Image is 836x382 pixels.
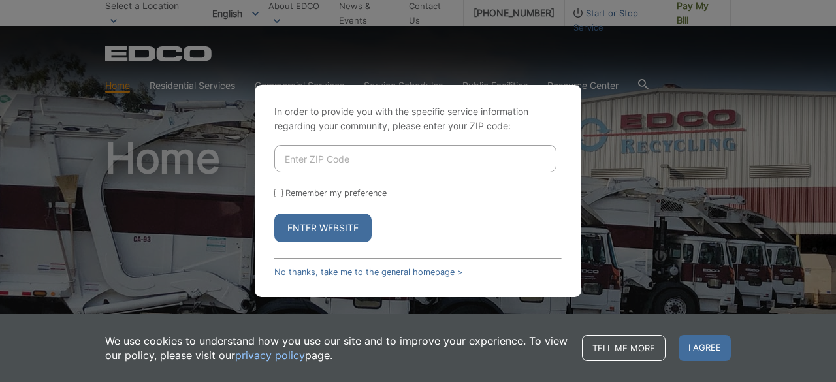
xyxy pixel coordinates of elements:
[274,104,562,133] p: In order to provide you with the specific service information regarding your community, please en...
[105,334,569,362] p: We use cookies to understand how you use our site and to improve your experience. To view our pol...
[582,335,666,361] a: Tell me more
[235,348,305,362] a: privacy policy
[285,188,387,198] label: Remember my preference
[274,267,462,277] a: No thanks, take me to the general homepage >
[274,145,556,172] input: Enter ZIP Code
[679,335,731,361] span: I agree
[274,214,372,242] button: Enter Website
